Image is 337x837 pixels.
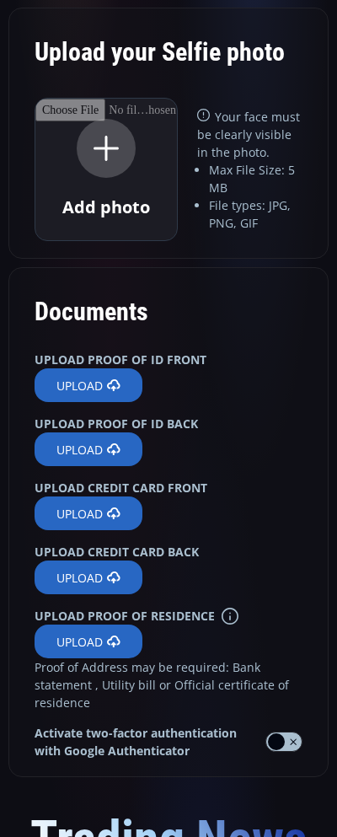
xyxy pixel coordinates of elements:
b: UPLOAD CREDIT CARD FRONT [35,479,207,496]
li: Max File Size: 5 MB [209,161,302,196]
label: Upload [35,432,142,466]
div: Documents [35,285,302,338]
li: File types: JPG, PNG, GIF [209,196,302,232]
b: UPLOAD PROOF OF ID FRONT [35,351,206,368]
label: Upload [35,496,142,530]
div: Upload your Selfie photo [35,25,302,98]
div: Proof of Address may be required: Bank statement , Utility bill or Official certificate of residence [35,658,302,711]
b: UPLOAD CREDIT CARD BACK [35,543,199,561]
label: Upload [35,368,142,402]
p: Your face must be clearly visible in the photo. [197,108,302,161]
label: Upload [35,561,142,594]
strong: Activate two-factor authentication with Google Authenticator [35,724,253,759]
b: UPLOAD PROOF OF ID BACK [35,415,198,432]
label: Upload [35,625,142,658]
b: UPLOAD PROOF OF RESIDENCE [35,607,215,625]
